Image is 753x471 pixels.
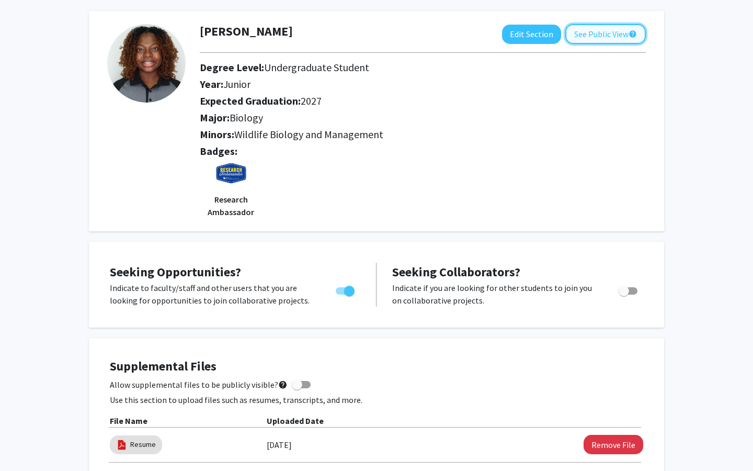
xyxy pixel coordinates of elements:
iframe: Chat [8,424,44,463]
div: Toggle [332,282,360,297]
button: Edit Section [502,25,561,44]
h4: Supplemental Files [110,359,643,374]
mat-icon: help [629,28,637,40]
div: Toggle [614,282,643,297]
h2: Year: [200,78,573,91]
h2: Minors: [200,128,646,141]
button: Remove Resume File [584,435,643,454]
span: 2027 [301,94,322,107]
h2: Major: [200,111,646,124]
b: File Name [110,416,147,426]
p: Indicate if you are looking for other students to join you on collaborative projects. [392,282,599,307]
h2: Degree Level: [200,61,573,74]
p: Research Ambassador [200,193,263,218]
span: Seeking Opportunities? [110,264,241,280]
p: Indicate to faculty/staff and other users that you are looking for opportunities to join collabor... [110,282,316,307]
h2: Expected Graduation: [200,95,573,107]
label: [DATE] [267,436,292,454]
span: Undergraduate Student [264,61,369,74]
p: Use this section to upload files such as resumes, transcripts, and more. [110,394,643,406]
span: Allow supplemental files to be publicly visible? [110,378,288,391]
button: See Public View [565,24,646,44]
img: Profile Picture [107,24,186,103]
span: Wildlife Biology and Management [234,128,383,141]
a: Resume [130,439,156,450]
span: Biology [230,111,263,124]
img: research_ambassador.png [215,162,247,193]
span: Seeking Collaborators? [392,264,520,280]
img: pdf_icon.png [116,439,128,451]
b: Uploaded Date [267,416,324,426]
h1: [PERSON_NAME] [200,24,293,39]
mat-icon: help [278,378,288,391]
h2: Badges: [200,145,646,158]
span: Junior [223,77,250,91]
